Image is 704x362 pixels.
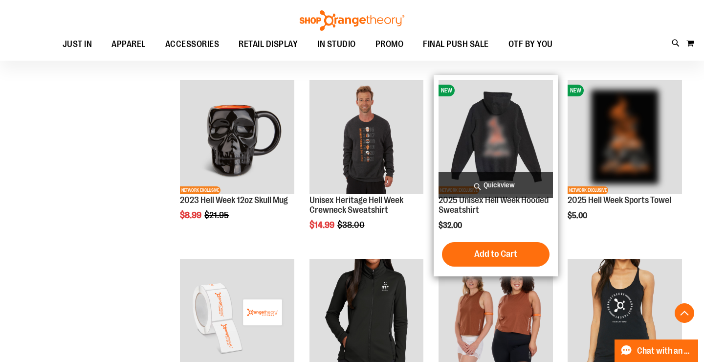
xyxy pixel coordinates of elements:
[63,33,92,55] span: JUST IN
[434,75,558,276] div: product
[568,80,682,196] a: OTF 2025 Hell Week Event RetailNEWNETWORK EXCLUSIVE
[298,10,406,31] img: Shop Orangetheory
[53,33,102,56] a: JUST IN
[439,195,549,215] a: 2025 Unisex Hell Week Hooded Sweatshirt
[111,33,146,55] span: APPAREL
[175,75,299,245] div: product
[439,172,553,198] a: Quickview
[102,33,155,56] a: APPAREL
[439,80,553,194] img: 2025 Hell Week Hooded Sweatshirt
[442,242,550,267] button: Add to Cart
[229,33,308,56] a: RETAIL DISPLAY
[508,33,553,55] span: OTF BY YOU
[305,75,429,254] div: product
[309,80,424,196] a: Product image for Unisex Heritage Hell Week Crewneck Sweatshirt
[337,220,366,230] span: $38.00
[413,33,499,56] a: FINAL PUSH SALE
[155,33,229,56] a: ACCESSORIES
[474,249,517,259] span: Add to Cart
[568,195,671,205] a: 2025 Hell Week Sports Towel
[423,33,489,55] span: FINAL PUSH SALE
[563,75,687,245] div: product
[309,195,403,215] a: Unisex Heritage Hell Week Crewneck Sweatshirt
[375,33,404,55] span: PROMO
[204,210,230,220] span: $21.95
[439,221,463,230] span: $32.00
[180,210,203,220] span: $8.99
[165,33,220,55] span: ACCESSORIES
[180,186,220,194] span: NETWORK EXCLUSIVE
[309,80,424,194] img: Product image for Unisex Heritage Hell Week Crewneck Sweatshirt
[309,220,336,230] span: $14.99
[568,186,608,194] span: NETWORK EXCLUSIVE
[366,33,414,56] a: PROMO
[568,211,589,220] span: $5.00
[568,80,682,194] img: OTF 2025 Hell Week Event Retail
[568,85,584,96] span: NEW
[637,346,692,356] span: Chat with an Expert
[439,80,553,196] a: 2025 Hell Week Hooded SweatshirtNEWNETWORK EXCLUSIVE
[615,339,699,362] button: Chat with an Expert
[317,33,356,55] span: IN STUDIO
[439,85,455,96] span: NEW
[675,303,694,323] button: Back To Top
[308,33,366,56] a: IN STUDIO
[180,195,288,205] a: 2023 Hell Week 12oz Skull Mug
[180,80,294,194] img: Product image for Hell Week 12oz Skull Mug
[239,33,298,55] span: RETAIL DISPLAY
[180,80,294,196] a: Product image for Hell Week 12oz Skull MugNETWORK EXCLUSIVE
[499,33,563,56] a: OTF BY YOU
